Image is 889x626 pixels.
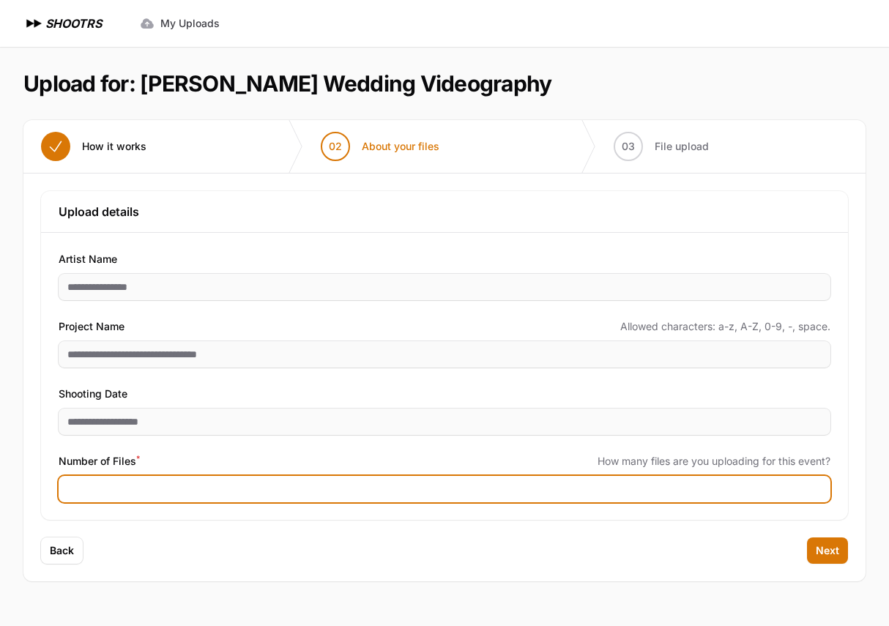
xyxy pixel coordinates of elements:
[596,120,726,173] button: 03 File upload
[23,120,164,173] button: How it works
[160,16,220,31] span: My Uploads
[816,543,839,558] span: Next
[362,139,439,154] span: About your files
[50,543,74,558] span: Back
[45,15,102,32] h1: SHOOTRS
[59,452,140,470] span: Number of Files
[598,454,830,469] span: How many files are you uploading for this event?
[41,537,83,564] button: Back
[59,385,127,403] span: Shooting Date
[329,139,342,154] span: 02
[59,203,830,220] h3: Upload details
[655,139,709,154] span: File upload
[303,120,457,173] button: 02 About your files
[23,15,102,32] a: SHOOTRS SHOOTRS
[807,537,848,564] button: Next
[23,15,45,32] img: SHOOTRS
[23,70,551,97] h1: Upload for: [PERSON_NAME] Wedding Videography
[82,139,146,154] span: How it works
[59,250,117,268] span: Artist Name
[622,139,635,154] span: 03
[59,318,124,335] span: Project Name
[620,319,830,334] span: Allowed characters: a-z, A-Z, 0-9, -, space.
[131,10,228,37] a: My Uploads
